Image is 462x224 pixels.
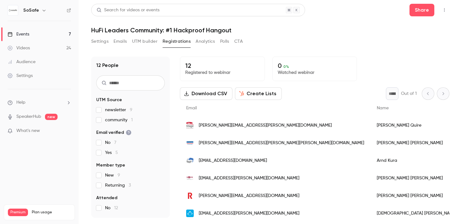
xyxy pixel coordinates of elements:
span: 12 [114,206,118,210]
span: No [105,139,116,146]
div: Search for videos or events [97,7,159,14]
div: Videos [8,45,30,51]
span: [PERSON_NAME][EMAIL_ADDRESS][PERSON_NAME][DOMAIN_NAME] [199,122,332,129]
img: ihre-pvs.de [186,157,194,164]
span: 0 % [283,64,289,69]
button: Emails [114,36,127,46]
p: Out of 1 [401,90,417,97]
li: help-dropdown-opener [8,99,71,106]
button: CTA [234,36,243,46]
span: [PERSON_NAME][EMAIL_ADDRESS][PERSON_NAME][PERSON_NAME][DOMAIN_NAME] [199,140,364,146]
img: christiani.de [186,139,194,147]
span: community [105,117,133,123]
span: 1 [131,118,133,122]
button: Share [409,4,434,16]
h1: 12 People [96,62,119,69]
span: Email [186,106,197,110]
span: [EMAIL_ADDRESS][PERSON_NAME][DOMAIN_NAME] [199,210,299,217]
span: [PERSON_NAME][EMAIL_ADDRESS][DOMAIN_NAME] [199,193,299,199]
button: Registrations [163,36,191,46]
span: 7 [114,140,116,145]
p: Watched webinar [278,69,352,76]
span: What's new [16,128,40,134]
span: Email verified [96,129,131,136]
span: UTM Source [96,97,122,103]
img: kzvk.de [186,174,194,182]
span: Plan usage [32,210,71,215]
span: [EMAIL_ADDRESS][DOMAIN_NAME] [199,157,267,164]
span: 9 [130,108,132,112]
a: SpeakerHub [16,113,41,120]
span: new [45,114,58,120]
span: newsletter [105,107,132,113]
h1: HuFi Leaders Community: #1 Hackproof Hangout [91,26,449,34]
button: Download CSV [180,87,232,100]
span: New [105,172,120,178]
span: Premium [8,209,28,216]
span: Name [377,106,389,110]
img: raiffeisen.ch [186,192,194,199]
span: Returning [105,182,131,188]
h6: SoSafe [23,7,39,14]
span: 9 [118,173,120,178]
span: Help [16,99,25,106]
span: No [105,205,118,211]
button: Settings [91,36,109,46]
div: Events [8,31,29,37]
span: Yes [105,150,118,156]
span: [EMAIL_ADDRESS][PERSON_NAME][DOMAIN_NAME] [199,175,299,182]
span: Member type [96,162,125,168]
p: Registered to webinar [185,69,259,76]
span: Attended [96,195,117,201]
button: Create Lists [235,87,282,100]
div: Settings [8,73,33,79]
p: 0 [278,62,352,69]
button: UTM builder [132,36,158,46]
img: SoSafe [8,5,18,15]
div: Audience [8,59,36,65]
span: 5 [115,150,118,155]
button: Polls [220,36,229,46]
span: Views [96,217,109,224]
span: 3 [129,183,131,188]
img: stage-entertainment.com [186,122,194,129]
img: niedax.de [186,210,194,217]
button: Analytics [196,36,215,46]
p: 12 [185,62,259,69]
